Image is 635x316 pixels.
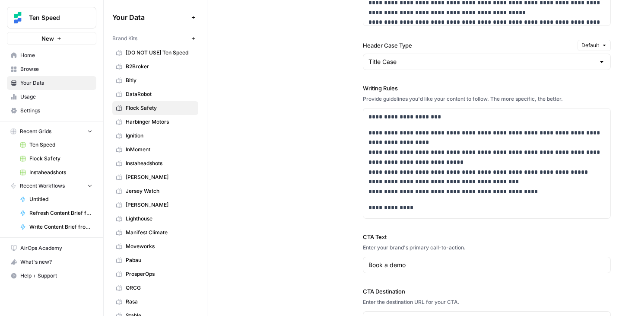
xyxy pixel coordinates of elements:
span: [PERSON_NAME] [126,201,194,209]
a: Manifest Climate [112,226,198,239]
span: AirOps Academy [20,244,92,252]
a: ProsperOps [112,267,198,281]
a: QRCG [112,281,198,295]
span: Home [20,51,92,59]
span: Flock Safety [29,155,92,163]
a: Your Data [7,76,96,90]
div: Enter the destination URL for your CTA. [363,298,611,306]
a: Harbinger Motors [112,115,198,129]
button: Workspace: Ten Speed [7,7,96,29]
a: B2Broker [112,60,198,73]
span: Jersey Watch [126,187,194,195]
span: Pabau [126,256,194,264]
a: Pabau [112,253,198,267]
a: InMoment [112,143,198,156]
button: Help + Support [7,269,96,283]
input: Title Case [368,57,595,66]
span: Brand Kits [112,35,137,42]
a: Ignition [112,129,198,143]
a: Write Content Brief from Keyword [DEV] [16,220,96,234]
span: QRCG [126,284,194,292]
span: Write Content Brief from Keyword [DEV] [29,223,92,231]
span: Help + Support [20,272,92,280]
div: What's new? [7,255,96,268]
label: CTA Text [363,233,611,241]
span: Untitled [29,195,92,203]
label: CTA Destination [363,287,611,296]
div: Enter your brand's primary call-to-action. [363,244,611,252]
button: New [7,32,96,45]
button: Default [578,40,611,51]
a: DataRobot [112,87,198,101]
a: Flock Safety [16,152,96,166]
span: [DO NOT USE] Ten Speed [126,49,194,57]
span: Ten Speed [29,141,92,149]
a: Ten Speed [16,138,96,152]
button: Recent Grids [7,125,96,138]
span: Harbinger Motors [126,118,194,126]
span: Instaheadshots [29,169,92,176]
span: Default [581,41,599,49]
a: Settings [7,104,96,118]
a: Refresh Content Brief from Keyword [DEV] [16,206,96,220]
a: Flock Safety [112,101,198,115]
span: [PERSON_NAME] [126,173,194,181]
img: Ten Speed Logo [10,10,25,26]
span: Bitly [126,77,194,84]
span: Moveworks [126,243,194,250]
span: Browse [20,65,92,73]
span: InMoment [126,146,194,153]
a: Browse [7,62,96,76]
a: [PERSON_NAME] [112,198,198,212]
a: AirOps Academy [7,241,96,255]
a: Usage [7,90,96,104]
span: Instaheadshots [126,160,194,167]
span: Recent Workflows [20,182,65,190]
span: New [41,34,54,43]
div: Provide guidelines you'd like your content to follow. The more specific, the better. [363,95,611,103]
a: Moveworks [112,239,198,253]
span: Lighthouse [126,215,194,223]
input: Gear up and get in the game with Sunday Soccer! [368,261,606,269]
span: Manifest Climate [126,229,194,236]
span: Your Data [112,12,188,22]
span: Your Data [20,79,92,87]
span: Ten Speed [29,13,81,22]
span: DataRobot [126,90,194,98]
span: ProsperOps [126,270,194,278]
span: Flock Safety [126,104,194,112]
label: Writing Rules [363,84,611,93]
label: Header Case Type [363,41,575,50]
a: Rasa [112,295,198,309]
a: Jersey Watch [112,184,198,198]
a: Untitled [16,192,96,206]
span: B2Broker [126,63,194,70]
span: Ignition [126,132,194,140]
button: What's new? [7,255,96,269]
span: Usage [20,93,92,101]
a: Instaheadshots [112,156,198,170]
button: Recent Workflows [7,179,96,192]
span: Settings [20,107,92,115]
span: Rasa [126,298,194,306]
a: Instaheadshots [16,166,96,179]
span: Refresh Content Brief from Keyword [DEV] [29,209,92,217]
a: Lighthouse [112,212,198,226]
a: [DO NOT USE] Ten Speed [112,46,198,60]
span: Recent Grids [20,128,51,135]
a: [PERSON_NAME] [112,170,198,184]
a: Home [7,48,96,62]
a: Bitly [112,73,198,87]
